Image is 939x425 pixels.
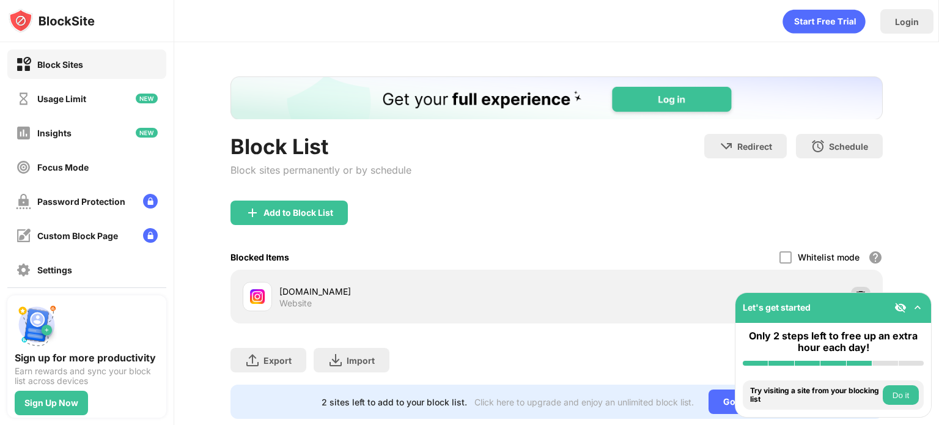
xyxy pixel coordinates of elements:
[743,330,924,353] div: Only 2 steps left to free up an extra hour each day!
[16,194,31,209] img: password-protection-off.svg
[230,252,289,262] div: Blocked Items
[230,76,883,119] iframe: Banner
[347,355,375,366] div: Import
[24,398,78,408] div: Sign Up Now
[16,91,31,106] img: time-usage-off.svg
[263,208,333,218] div: Add to Block List
[16,125,31,141] img: insights-off.svg
[474,397,694,407] div: Click here to upgrade and enjoy an unlimited block list.
[230,134,411,159] div: Block List
[15,366,159,386] div: Earn rewards and sync your block list across devices
[829,141,868,152] div: Schedule
[911,301,924,314] img: omni-setup-toggle.svg
[322,397,467,407] div: 2 sites left to add to your block list.
[743,302,811,312] div: Let's get started
[37,196,125,207] div: Password Protection
[279,298,312,309] div: Website
[798,252,860,262] div: Whitelist mode
[737,141,772,152] div: Redirect
[143,194,158,209] img: lock-menu.svg
[16,228,31,243] img: customize-block-page-off.svg
[37,265,72,275] div: Settings
[15,352,159,364] div: Sign up for more productivity
[136,128,158,138] img: new-icon.svg
[883,385,919,405] button: Do it
[16,262,31,278] img: settings-off.svg
[37,59,83,70] div: Block Sites
[750,386,880,404] div: Try visiting a site from your blocking list
[37,231,118,241] div: Custom Block Page
[250,289,265,304] img: favicons
[15,303,59,347] img: push-signup.svg
[263,355,292,366] div: Export
[279,285,556,298] div: [DOMAIN_NAME]
[782,9,866,34] div: animation
[895,17,919,27] div: Login
[136,94,158,103] img: new-icon.svg
[709,390,792,414] div: Go Unlimited
[9,9,95,33] img: logo-blocksite.svg
[230,164,411,176] div: Block sites permanently or by schedule
[37,94,86,104] div: Usage Limit
[16,57,31,72] img: block-on.svg
[37,128,72,138] div: Insights
[37,162,89,172] div: Focus Mode
[894,301,907,314] img: eye-not-visible.svg
[143,228,158,243] img: lock-menu.svg
[16,160,31,175] img: focus-off.svg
